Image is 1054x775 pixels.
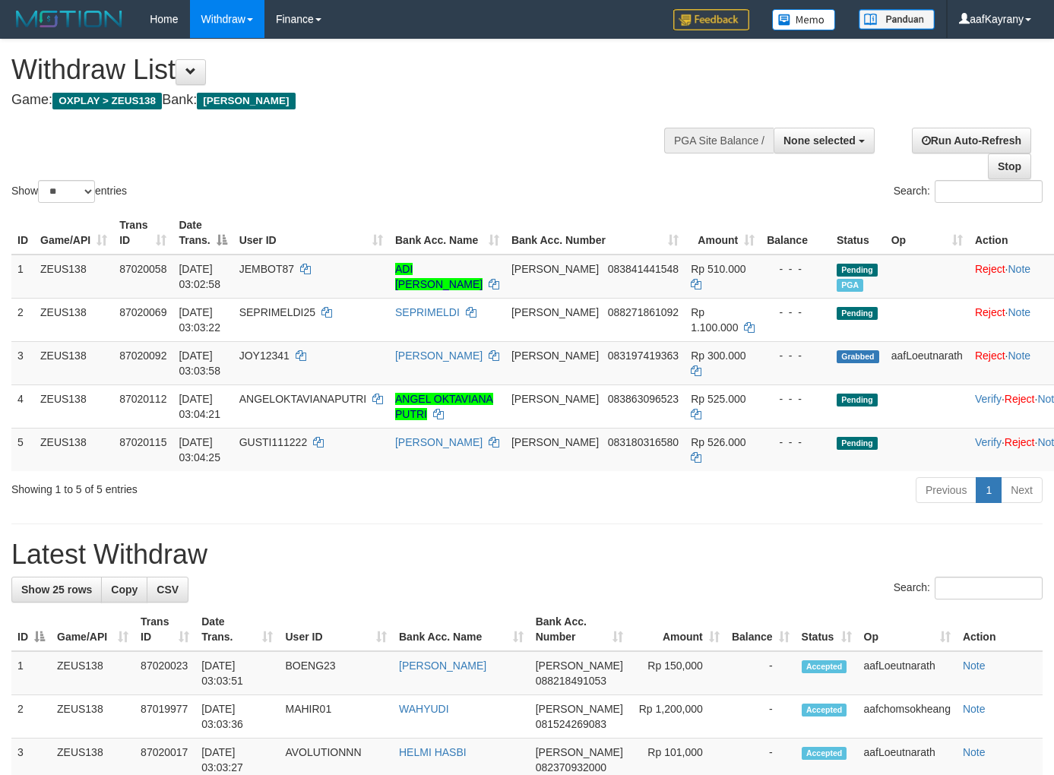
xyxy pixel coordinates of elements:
[975,306,1005,318] a: Reject
[511,263,599,275] span: [PERSON_NAME]
[774,128,875,153] button: None selected
[11,211,34,255] th: ID
[858,695,957,739] td: aafchomsokheang
[395,436,483,448] a: [PERSON_NAME]
[34,255,113,299] td: ZEUS138
[239,393,367,405] span: ANGELOKTAVIANAPUTRI
[1008,350,1030,362] a: Note
[1001,477,1043,503] a: Next
[691,306,738,334] span: Rp 1.100.000
[173,211,233,255] th: Date Trans.: activate to sort column descending
[536,660,623,672] span: [PERSON_NAME]
[11,695,51,739] td: 2
[767,348,825,363] div: - - -
[233,211,389,255] th: User ID: activate to sort column ascending
[195,695,279,739] td: [DATE] 03:03:36
[858,608,957,651] th: Op: activate to sort column ascending
[767,305,825,320] div: - - -
[11,476,428,497] div: Showing 1 to 5 of 5 entries
[629,651,726,695] td: Rp 150,000
[767,261,825,277] div: - - -
[11,651,51,695] td: 1
[239,263,294,275] span: JEMBOT87
[1008,263,1030,275] a: Note
[916,477,976,503] a: Previous
[11,384,34,428] td: 4
[179,263,220,290] span: [DATE] 03:02:58
[691,263,745,275] span: Rp 510.000
[837,264,878,277] span: Pending
[34,211,113,255] th: Game/API: activate to sort column ascending
[673,9,749,30] img: Feedback.jpg
[796,608,858,651] th: Status: activate to sort column ascending
[608,306,679,318] span: Copy 088271861092 to clipboard
[511,436,599,448] span: [PERSON_NAME]
[975,393,1002,405] a: Verify
[536,761,606,773] span: Copy 082370932000 to clipboard
[11,539,1043,570] h1: Latest Withdraw
[691,436,745,448] span: Rp 526.000
[195,608,279,651] th: Date Trans.: activate to sort column ascending
[119,393,166,405] span: 87020112
[1005,436,1035,448] a: Reject
[691,350,745,362] span: Rp 300.000
[52,93,162,109] span: OXPLAY > ZEUS138
[772,9,836,30] img: Button%20Memo.svg
[505,211,685,255] th: Bank Acc. Number: activate to sort column ascending
[239,350,290,362] span: JOY12341
[38,180,95,203] select: Showentries
[530,608,629,651] th: Bank Acc. Number: activate to sort column ascending
[34,384,113,428] td: ZEUS138
[179,306,220,334] span: [DATE] 03:03:22
[279,651,393,695] td: BOENG23
[988,153,1031,179] a: Stop
[147,577,188,603] a: CSV
[119,263,166,275] span: 87020058
[11,608,51,651] th: ID: activate to sort column descending
[629,608,726,651] th: Amount: activate to sort column ascending
[119,306,166,318] span: 87020069
[726,651,796,695] td: -
[894,577,1043,599] label: Search:
[726,695,796,739] td: -
[963,746,986,758] a: Note
[11,428,34,471] td: 5
[395,263,483,290] a: ADI [PERSON_NAME]
[802,660,847,673] span: Accepted
[767,391,825,406] div: - - -
[279,695,393,739] td: MAHIR01
[113,211,173,255] th: Trans ID: activate to sort column ascending
[912,128,1031,153] a: Run Auto-Refresh
[885,211,969,255] th: Op: activate to sort column ascending
[963,660,986,672] a: Note
[511,306,599,318] span: [PERSON_NAME]
[691,393,745,405] span: Rp 525.000
[608,436,679,448] span: Copy 083180316580 to clipboard
[51,695,135,739] td: ZEUS138
[395,393,493,420] a: ANGEL OKTAVIANA PUTRI
[157,584,179,596] span: CSV
[761,211,831,255] th: Balance
[629,695,726,739] td: Rp 1,200,000
[608,350,679,362] span: Copy 083197419363 to clipboard
[894,180,1043,203] label: Search:
[179,350,220,377] span: [DATE] 03:03:58
[975,436,1002,448] a: Verify
[511,350,599,362] span: [PERSON_NAME]
[536,675,606,687] span: Copy 088218491053 to clipboard
[119,436,166,448] span: 87020115
[963,703,986,715] a: Note
[279,608,393,651] th: User ID: activate to sort column ascending
[858,651,957,695] td: aafLoeutnarath
[101,577,147,603] a: Copy
[802,747,847,760] span: Accepted
[726,608,796,651] th: Balance: activate to sort column ascending
[536,703,623,715] span: [PERSON_NAME]
[685,211,761,255] th: Amount: activate to sort column ascending
[11,55,688,85] h1: Withdraw List
[957,608,1043,651] th: Action
[837,279,863,292] span: Marked by aafchomsokheang
[837,350,879,363] span: Grabbed
[11,298,34,341] td: 2
[179,393,220,420] span: [DATE] 03:04:21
